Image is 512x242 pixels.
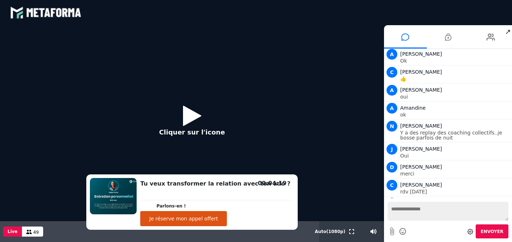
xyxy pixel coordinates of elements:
[387,198,397,209] span: A
[504,25,512,38] span: ↗
[387,144,397,155] span: J
[159,127,225,137] p: Cliquer sur l'icone
[258,180,287,187] span: 00:04:19
[400,76,510,81] p: 👍
[400,189,510,194] p: rdv [DATE]
[314,221,347,242] button: Auto(1080p)
[481,229,503,234] span: Envoyer
[400,51,442,57] span: [PERSON_NAME]
[387,162,397,173] span: D
[400,146,442,152] span: [PERSON_NAME]
[140,179,291,188] h2: Tu veux transformer la relation avec ton ado ?
[400,58,510,63] p: Ok
[387,67,397,78] span: C
[387,103,397,114] span: A
[400,94,510,99] p: oui
[476,224,508,238] button: Envoyer
[400,105,426,111] span: Amandine
[315,229,346,234] span: Auto ( 1080 p)
[387,121,397,132] span: N
[3,227,22,237] button: Live
[156,203,291,209] p: Parlons-en !
[387,85,397,96] span: A
[400,171,510,176] p: merci
[33,230,39,235] span: 49
[400,87,442,93] span: [PERSON_NAME]
[400,182,442,188] span: [PERSON_NAME]
[400,130,510,140] p: Y a des replay des coaching collectifs..je bosse parfois de nuit
[400,123,442,129] span: [PERSON_NAME]
[400,164,442,170] span: [PERSON_NAME]
[152,100,232,146] button: Cliquer sur l'icone
[387,49,397,60] span: A
[90,178,137,214] img: 1758038531972-o0Ap4NrQxVqGxJXMj58z1kqfcv6A6DSU.jpeg
[400,153,510,158] p: Oui
[400,69,442,75] span: [PERSON_NAME]
[140,211,227,226] button: Je réserve mon appel offert
[387,180,397,191] span: C
[400,112,510,117] p: ok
